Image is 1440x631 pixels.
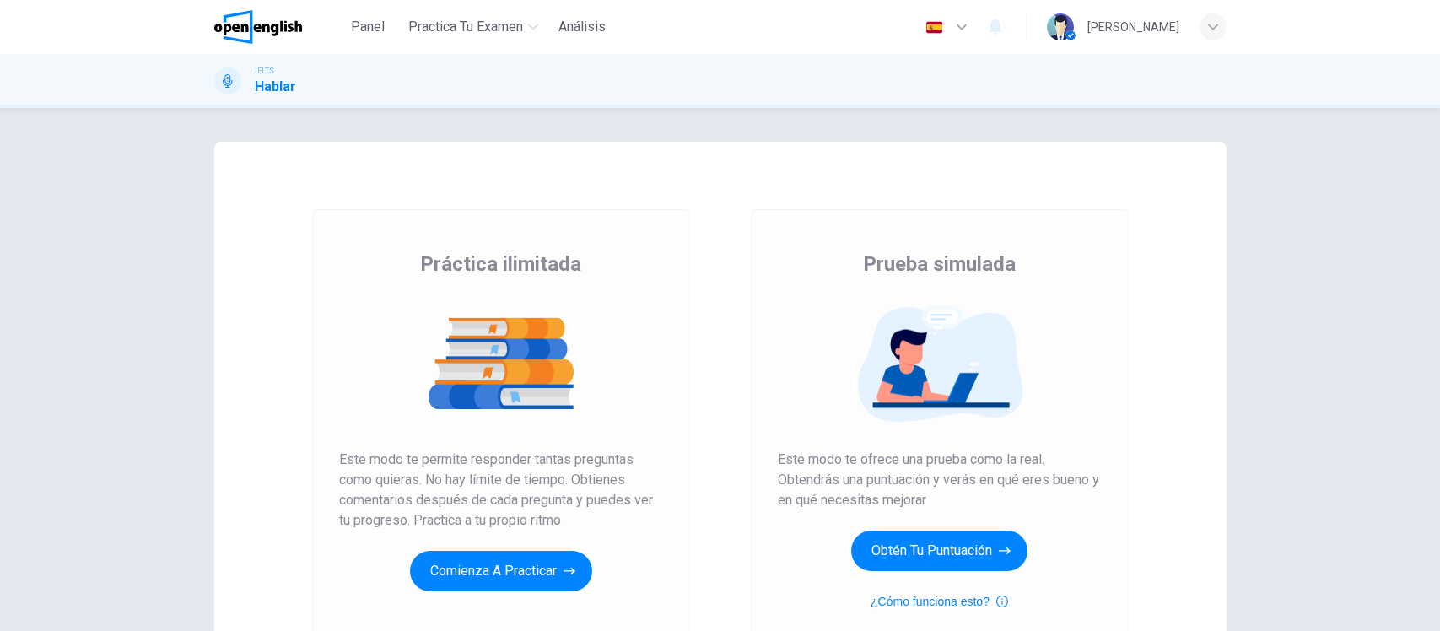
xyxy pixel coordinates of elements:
[410,551,592,591] button: Comienza a practicar
[871,591,1008,612] button: ¿Cómo funciona esto?
[408,17,523,37] span: Practica tu examen
[552,12,612,42] button: Análisis
[924,21,945,34] img: es
[214,10,303,44] img: OpenEnglish logo
[339,450,663,531] span: Este modo te permite responder tantas preguntas como quieras. No hay límite de tiempo. Obtienes c...
[420,251,581,278] span: Práctica ilimitada
[351,17,385,37] span: Panel
[255,65,274,77] span: IELTS
[863,251,1016,278] span: Prueba simulada
[1087,17,1179,37] div: [PERSON_NAME]
[214,10,342,44] a: OpenEnglish logo
[778,450,1102,510] span: Este modo te ofrece una prueba como la real. Obtendrás una puntuación y verás en qué eres bueno y...
[851,531,1027,571] button: Obtén tu puntuación
[255,77,296,97] h1: Hablar
[558,17,606,37] span: Análisis
[402,12,545,42] button: Practica tu examen
[341,12,395,42] button: Panel
[1047,13,1074,40] img: Profile picture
